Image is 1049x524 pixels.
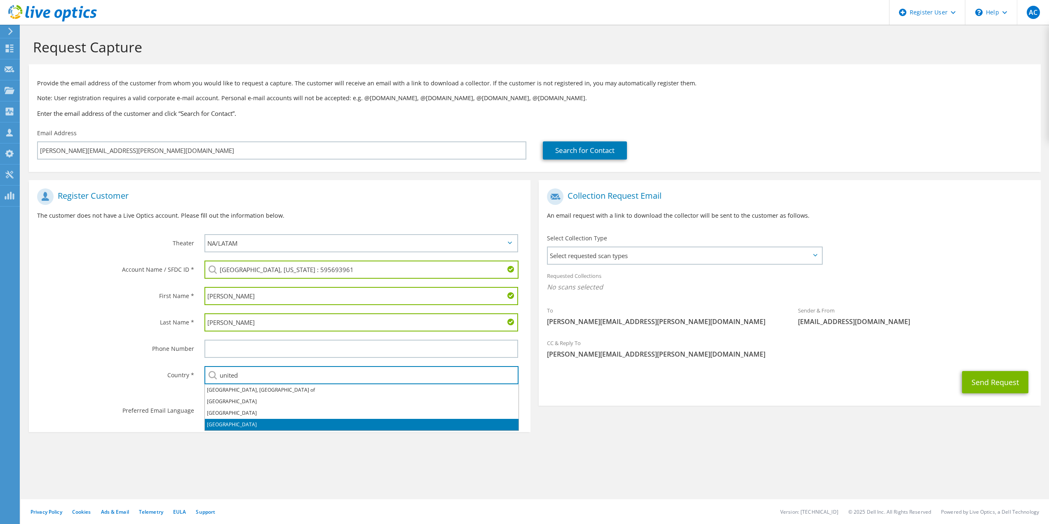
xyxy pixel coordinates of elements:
div: Requested Collections [539,267,1040,298]
li: [GEOGRAPHIC_DATA], [GEOGRAPHIC_DATA] of [205,384,519,396]
label: Select Collection Type [547,234,607,242]
p: An email request with a link to download the collector will be sent to the customer as follows. [547,211,1032,220]
a: Support [196,508,215,515]
span: No scans selected [547,282,1032,291]
label: Country * [37,366,194,379]
p: The customer does not have a Live Optics account. Please fill out the information below. [37,211,522,220]
span: [PERSON_NAME][EMAIL_ADDRESS][PERSON_NAME][DOMAIN_NAME] [547,317,781,326]
h3: Enter the email address of the customer and click “Search for Contact”. [37,109,1033,118]
a: Privacy Policy [31,508,62,515]
span: AC [1027,6,1040,19]
h1: Collection Request Email [547,188,1028,205]
a: Telemetry [139,508,163,515]
p: Provide the email address of the customer from whom you would like to request a capture. The cust... [37,79,1033,88]
label: Phone Number [37,340,194,353]
label: Account Name / SFDC ID * [37,261,194,274]
h1: Request Capture [33,38,1033,56]
a: Ads & Email [101,508,129,515]
li: © 2025 Dell Inc. All Rights Reserved [848,508,931,515]
li: [GEOGRAPHIC_DATA] [205,396,519,407]
li: Version: [TECHNICAL_ID] [780,508,838,515]
a: Search for Contact [543,141,627,160]
div: CC & Reply To [539,334,1040,363]
label: Email Address [37,129,77,137]
li: Powered by Live Optics, a Dell Technology [941,508,1039,515]
a: Cookies [72,508,91,515]
li: [GEOGRAPHIC_DATA] [205,407,519,419]
button: Send Request [962,371,1028,393]
li: [GEOGRAPHIC_DATA] [205,419,519,430]
a: EULA [173,508,186,515]
div: To [539,302,790,330]
label: Theater [37,234,194,247]
span: [EMAIL_ADDRESS][DOMAIN_NAME] [798,317,1033,326]
label: Preferred Email Language [37,402,194,415]
span: Select requested scan types [548,247,821,264]
span: [PERSON_NAME][EMAIL_ADDRESS][PERSON_NAME][DOMAIN_NAME] [547,350,1032,359]
h1: Register Customer [37,188,518,205]
svg: \n [975,9,983,16]
p: Note: User registration requires a valid corporate e-mail account. Personal e-mail accounts will ... [37,94,1033,103]
label: Last Name * [37,313,194,327]
label: First Name * [37,287,194,300]
div: Sender & From [790,302,1041,330]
